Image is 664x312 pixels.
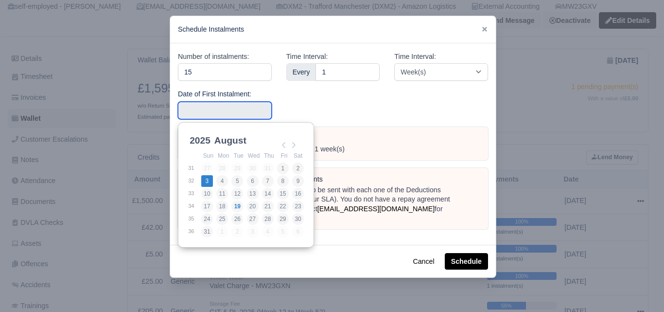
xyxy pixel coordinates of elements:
[231,213,243,225] button: 26
[231,188,243,200] button: 12
[317,205,435,213] a: [EMAIL_ADDRESS][DOMAIN_NAME]
[262,188,274,200] button: 14
[178,51,249,62] label: Number of instalments:
[277,213,289,225] button: 29
[247,175,259,187] button: 6
[234,152,244,159] abbr: Tuesday
[216,175,228,187] button: 4
[292,175,304,187] button: 9
[218,152,229,159] abbr: Monday
[286,51,328,62] label: Time Interval:
[445,253,488,270] button: Schedule
[292,163,304,174] button: 2
[201,213,213,225] button: 24
[188,187,201,200] td: 33
[202,175,478,184] h6: Stay compliant with Repay Agreements
[292,213,304,225] button: 30
[294,152,302,159] abbr: Saturday
[188,200,201,213] td: 34
[201,201,213,212] button: 17
[202,134,478,143] h6: Payment Plan
[248,152,260,159] abbr: Wednesday
[262,213,274,225] button: 28
[212,133,248,148] div: August
[216,201,228,212] button: 18
[286,63,316,81] div: Every
[262,201,274,212] button: 21
[188,162,201,175] td: 31
[216,213,228,225] button: 25
[288,139,299,151] button: Next Month
[202,185,478,223] div: Amazon requires to be sent with each one of the Deductions (even you have it specified within you...
[201,226,213,238] button: 31
[277,201,289,212] button: 22
[188,175,201,187] td: 32
[277,188,289,200] button: 15
[262,175,274,187] button: 7
[170,16,496,43] div: Schedule Instalments
[216,188,228,200] button: 11
[247,201,259,212] button: 20
[188,213,201,225] td: 35
[247,188,259,200] button: 13
[188,133,212,148] div: 2025
[278,139,290,151] button: Previous Month
[201,175,213,187] button: 3
[264,152,274,159] abbr: Thursday
[277,163,289,174] button: 1
[231,201,243,212] button: 19
[247,213,259,225] button: 27
[394,51,436,62] label: Time Interval:
[202,145,478,154] div: Deduct from the driver every 1 week(s)
[406,253,440,270] button: Cancel
[292,188,304,200] button: 16
[231,175,243,187] button: 5
[201,188,213,200] button: 10
[292,201,304,212] button: 23
[188,225,201,238] td: 36
[615,265,664,312] iframe: Chat Widget
[178,89,251,100] label: Date of First Instalment:
[203,152,213,159] abbr: Sunday
[277,175,289,187] button: 8
[280,152,287,159] abbr: Friday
